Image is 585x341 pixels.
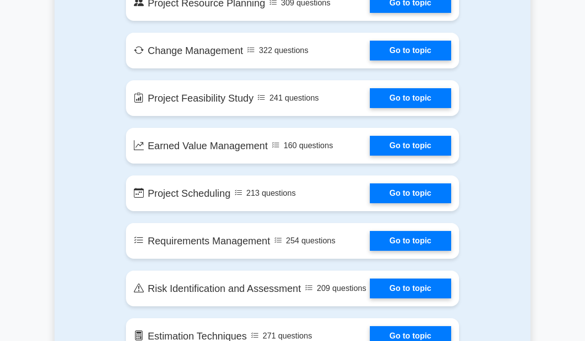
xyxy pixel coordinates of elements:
[370,41,451,60] a: Go to topic
[370,231,451,251] a: Go to topic
[370,279,451,298] a: Go to topic
[370,88,451,108] a: Go to topic
[370,136,451,156] a: Go to topic
[370,183,451,203] a: Go to topic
